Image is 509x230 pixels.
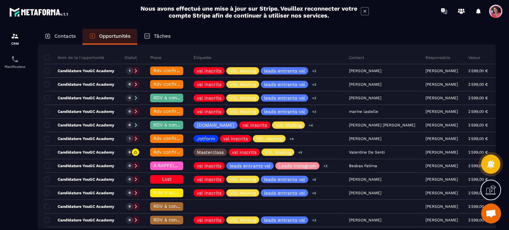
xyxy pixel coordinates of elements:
[197,96,221,100] p: vsl inscrits
[129,150,131,155] p: 0
[44,150,114,155] p: Candidature YouGC Academy
[11,32,19,40] img: formation
[425,191,458,195] p: [PERSON_NAME]
[197,136,215,141] p: Jotform
[310,68,318,74] p: +3
[468,82,488,87] p: 2 599,00 €
[2,65,28,69] p: Planificateur
[275,123,302,127] p: VSL Mailing
[310,217,318,224] p: +3
[264,191,305,195] p: leads entrants vsl
[425,123,458,127] p: [PERSON_NAME]
[44,109,114,114] p: Candidature YouGC Academy
[129,109,131,114] p: 0
[265,150,291,155] p: VSL Mailing
[264,218,305,222] p: leads entrants vsl
[197,82,221,87] p: vsl inscrits
[83,29,137,45] a: Opportunités
[468,150,488,155] p: 2 599,00 €
[44,82,114,87] p: Candidature YouGC Academy
[129,123,131,127] p: 0
[153,122,196,127] span: RDV à confimer ❓
[197,218,221,222] p: vsl inscrits
[425,150,458,155] p: [PERSON_NAME]
[129,163,131,168] p: 0
[425,82,458,87] p: [PERSON_NAME]
[468,69,488,73] p: 2 599,00 €
[264,96,305,100] p: leads entrants vsl
[44,136,114,141] p: Candidature YouGC Academy
[468,191,488,195] p: 2 599,00 €
[2,42,28,45] p: CRM
[230,69,256,73] p: VSL Mailing
[310,108,318,115] p: +3
[129,136,130,141] p: 1
[310,81,318,88] p: +3
[54,33,76,39] p: Contacts
[153,204,209,209] span: RDV à conf. A RAPPELER
[129,82,131,87] p: 0
[264,69,305,73] p: leads entrants vsl
[197,177,221,182] p: vsl inscrits
[9,6,69,18] img: logo
[468,136,488,141] p: 2 599,00 €
[153,136,191,141] span: Rdv confirmé ✅
[44,68,114,73] p: Candidature YouGC Academy
[349,55,364,60] p: Contact
[243,123,267,127] p: vsl inscrits
[230,96,256,100] p: VSL Mailing
[425,204,458,209] p: [PERSON_NAME]
[425,55,450,60] p: Responsable
[296,149,305,156] p: +5
[2,27,28,50] a: formationformationCRM
[310,95,318,102] p: +3
[468,218,488,222] p: 2 599,00 €
[230,163,270,168] p: leads entrants vsl
[232,150,256,155] p: vsl inscrits
[153,190,194,195] span: Prêt à acheter 🎰
[162,176,172,182] span: Lost
[44,190,114,196] p: Candidature YouGC Academy
[197,150,224,155] p: Masterclass
[129,69,130,73] p: 1
[140,5,358,19] h2: Nous avons effectué une mise à jour sur Stripe. Veuillez reconnecter votre compte Stripe afin de ...
[425,163,458,168] p: [PERSON_NAME]
[321,162,330,169] p: +3
[153,68,191,73] span: Rdv confirmé ✅
[153,163,228,168] span: A RAPPELER/GHOST/NO SHOW✖️
[264,82,305,87] p: leads entrants vsl
[425,218,458,222] p: [PERSON_NAME]
[154,33,171,39] p: Tâches
[256,136,282,141] p: VSL Mailing
[153,81,191,87] span: Rdv confirmé ✅
[264,109,305,114] p: leads entrants vsl
[129,204,131,209] p: 0
[194,55,211,60] p: Étiquette
[223,136,248,141] p: vsl inscrits
[153,95,196,100] span: RDV à confimer ❓
[150,55,161,60] p: Phase
[425,96,458,100] p: [PERSON_NAME]
[230,191,256,195] p: VSL Mailing
[468,177,488,182] p: 2 599,00 €
[230,218,256,222] p: VSL Mailing
[129,218,131,222] p: 0
[129,191,131,195] p: 0
[468,96,488,100] p: 2 599,00 €
[44,217,114,223] p: Candidature YouGC Academy
[153,109,191,114] span: Rdv confirmé ✅
[2,50,28,73] a: schedulerschedulerPlanificateur
[44,55,104,60] p: Nom de la l'opportunité
[44,204,114,209] p: Candidature YouGC Academy
[230,177,256,182] p: VSL Mailing
[230,82,256,87] p: VSL Mailing
[468,55,481,60] p: Valeur
[125,55,137,60] p: Statut
[230,109,256,114] p: VSL Mailing
[425,177,458,182] p: [PERSON_NAME]
[44,122,114,128] p: Candidature YouGC Academy
[310,176,318,183] p: +5
[44,177,114,182] p: Candidature YouGC Academy
[287,135,296,142] p: +4
[310,190,318,197] p: +5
